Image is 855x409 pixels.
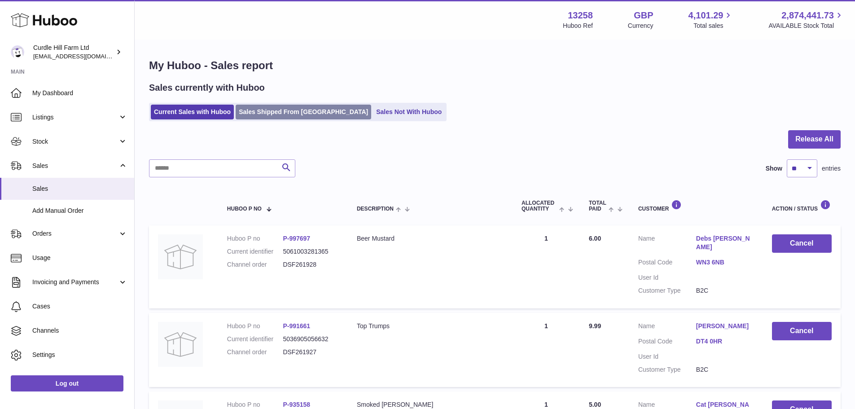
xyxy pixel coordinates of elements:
[822,164,841,173] span: entries
[589,200,606,212] span: Total paid
[522,200,557,212] span: ALLOCATED Quantity
[32,162,118,170] span: Sales
[628,22,653,30] div: Currency
[227,400,283,409] dt: Huboo P no
[227,260,283,269] dt: Channel order
[283,335,339,343] dd: 5036905056632
[513,313,580,387] td: 1
[766,164,782,173] label: Show
[357,322,504,330] div: Top Trumps
[227,247,283,256] dt: Current identifier
[151,105,234,119] a: Current Sales with Huboo
[589,322,601,330] span: 9.99
[32,185,127,193] span: Sales
[688,9,734,30] a: 4,101.29 Total sales
[781,9,834,22] span: 2,874,441.73
[32,254,127,262] span: Usage
[227,234,283,243] dt: Huboo P no
[568,9,593,22] strong: 13258
[11,45,24,59] img: internalAdmin-13258@internal.huboo.com
[638,258,696,269] dt: Postal Code
[158,234,203,279] img: no-photo.jpg
[768,9,844,30] a: 2,874,441.73 AVAILABLE Stock Total
[696,286,754,295] dd: B2C
[772,234,832,253] button: Cancel
[357,400,504,409] div: Smoked [PERSON_NAME]
[373,105,445,119] a: Sales Not With Huboo
[696,365,754,374] dd: B2C
[768,22,844,30] span: AVAILABLE Stock Total
[283,260,339,269] dd: DSF261928
[227,206,262,212] span: Huboo P no
[236,105,371,119] a: Sales Shipped From [GEOGRAPHIC_DATA]
[638,322,696,333] dt: Name
[638,200,754,212] div: Customer
[227,322,283,330] dt: Huboo P no
[227,335,283,343] dt: Current identifier
[357,206,394,212] span: Description
[32,278,118,286] span: Invoicing and Payments
[283,247,339,256] dd: 5061003281365
[696,234,754,251] a: Debs [PERSON_NAME]
[158,322,203,367] img: no-photo.jpg
[283,348,339,356] dd: DSF261927
[772,200,832,212] div: Action / Status
[32,137,118,146] span: Stock
[32,89,127,97] span: My Dashboard
[149,82,265,94] h2: Sales currently with Huboo
[634,9,653,22] strong: GBP
[589,235,601,242] span: 6.00
[11,375,123,391] a: Log out
[513,225,580,308] td: 1
[357,234,504,243] div: Beer Mustard
[589,401,601,408] span: 5.00
[32,113,118,122] span: Listings
[32,351,127,359] span: Settings
[638,273,696,282] dt: User Id
[227,348,283,356] dt: Channel order
[688,9,723,22] span: 4,101.29
[696,258,754,267] a: WN3 6NB
[563,22,593,30] div: Huboo Ref
[33,53,132,60] span: [EMAIL_ADDRESS][DOMAIN_NAME]
[696,337,754,346] a: DT4 0HR
[693,22,733,30] span: Total sales
[32,207,127,215] span: Add Manual Order
[32,326,127,335] span: Channels
[283,401,310,408] a: P-935158
[33,44,114,61] div: Curdle Hill Farm Ltd
[788,130,841,149] button: Release All
[638,337,696,348] dt: Postal Code
[772,322,832,340] button: Cancel
[638,365,696,374] dt: Customer Type
[638,352,696,361] dt: User Id
[283,235,310,242] a: P-997697
[638,234,696,254] dt: Name
[696,322,754,330] a: [PERSON_NAME]
[283,322,310,330] a: P-991661
[32,302,127,311] span: Cases
[32,229,118,238] span: Orders
[638,286,696,295] dt: Customer Type
[149,58,841,73] h1: My Huboo - Sales report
